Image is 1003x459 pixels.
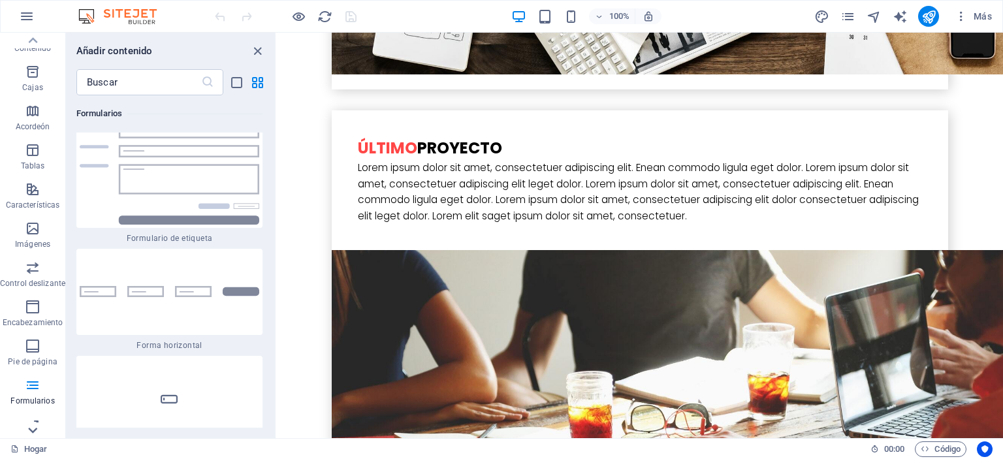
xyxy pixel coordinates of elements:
[229,74,244,90] button: vista de lista
[10,396,54,405] font: Formularios
[76,69,201,95] input: Buscar
[317,9,332,24] i: Recargar página
[76,108,122,118] font: Formularios
[21,161,45,170] font: Tablas
[15,240,50,249] font: Imágenes
[977,441,993,457] button: Centrados en el usuario
[921,9,936,24] i: Publicar
[249,74,265,90] button: vista de cuadrícula
[934,444,961,454] font: Código
[949,6,997,27] button: Más
[80,286,259,297] img: form-horizontal.svg
[918,6,939,27] button: publicar
[589,8,635,24] button: 100%
[291,8,306,24] button: Haga clic aquí para salir del modo de vista previa y continuar editando
[16,122,50,131] font: Acordeón
[22,83,43,92] font: Cajas
[866,8,882,24] button: navegador
[76,249,263,351] div: Forma horizontal
[609,11,629,21] font: 100%
[127,234,213,243] font: Formulario de etiqueta
[840,9,855,24] i: Páginas (Ctrl+Alt+S)
[884,444,904,454] font: 00:00
[867,9,882,24] i: Navegador
[76,45,152,57] font: Añadir contenido
[317,8,332,24] button: recargar
[814,9,829,24] i: Diseño (Ctrl+Alt+Y)
[892,8,908,24] button: generador de texto
[76,123,263,243] div: Formulario de etiqueta
[80,126,259,224] img: contact-form-label.svg
[915,441,966,457] button: Código
[814,8,829,24] button: diseño
[870,441,905,457] h6: Tiempo de sesión
[136,341,202,350] font: Forma horizontal
[14,44,52,53] font: Contenido
[3,318,63,327] font: Encabezamiento
[974,11,992,22] font: Más
[8,357,57,366] font: Pie de página
[75,8,173,24] img: Logotipo del editor
[840,8,855,24] button: páginas
[249,43,265,59] button: cerrar panel
[643,10,654,22] i: Al cambiar el tamaño, se ajusta automáticamente el nivel de zoom para adaptarse al dispositivo el...
[24,444,47,454] font: Hogar
[6,200,60,210] font: Características
[893,9,908,24] i: Escritor de IA
[10,441,48,457] a: Haga clic para cancelar la selección. Haga doble clic para abrir Páginas.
